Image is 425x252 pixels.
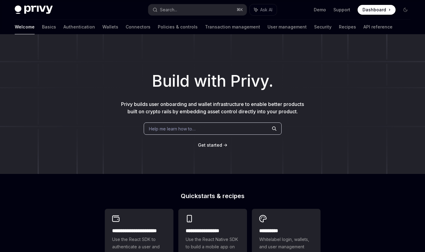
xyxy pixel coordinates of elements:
[362,7,386,13] span: Dashboard
[205,20,260,34] a: Transaction management
[400,5,410,15] button: Toggle dark mode
[121,101,304,115] span: Privy builds user onboarding and wallet infrastructure to enable better products built on crypto ...
[237,7,243,12] span: ⌘ K
[314,20,332,34] a: Security
[198,142,222,148] span: Get started
[268,20,307,34] a: User management
[339,20,356,34] a: Recipes
[149,126,195,132] span: Help me learn how to…
[158,20,198,34] a: Policies & controls
[148,4,247,15] button: Search...⌘K
[260,7,272,13] span: Ask AI
[363,20,393,34] a: API reference
[42,20,56,34] a: Basics
[126,20,150,34] a: Connectors
[314,7,326,13] a: Demo
[160,6,177,13] div: Search...
[250,4,277,15] button: Ask AI
[102,20,118,34] a: Wallets
[15,20,35,34] a: Welcome
[10,69,415,93] h1: Build with Privy.
[198,142,222,148] a: Get started
[105,193,321,199] h2: Quickstarts & recipes
[15,6,53,14] img: dark logo
[358,5,396,15] a: Dashboard
[333,7,350,13] a: Support
[63,20,95,34] a: Authentication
